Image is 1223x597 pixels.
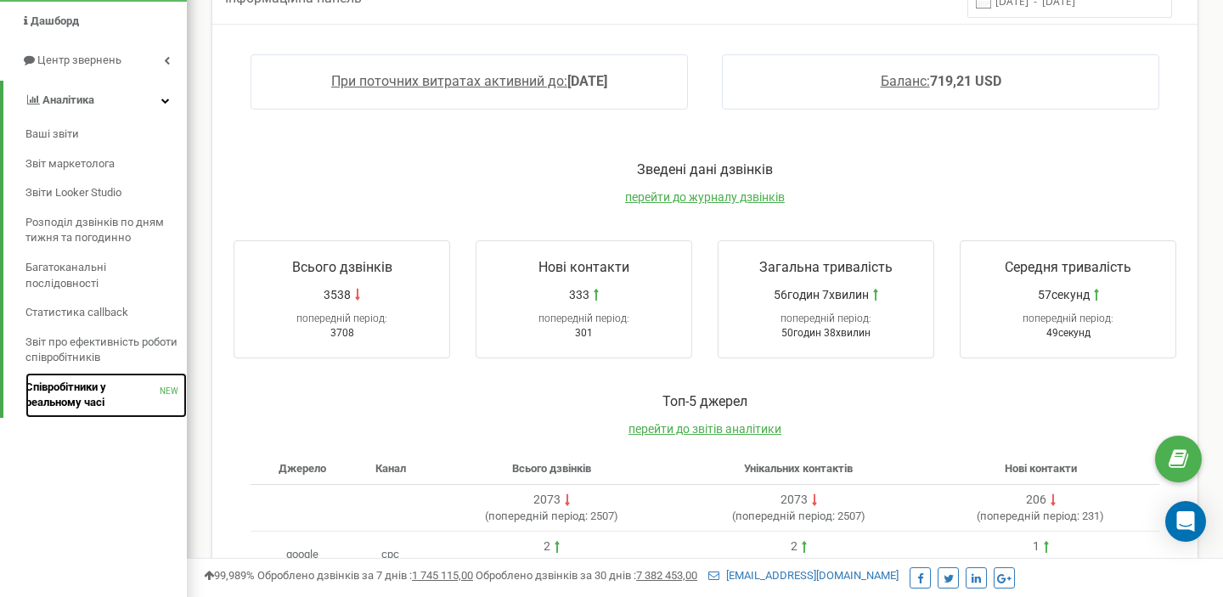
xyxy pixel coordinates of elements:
[25,127,79,143] span: Ваші звіти
[497,556,596,569] span: попередній період:
[25,373,187,418] a: Співробітники у реальному часіNEW
[375,462,406,475] span: Канал
[1005,259,1131,275] span: Середня тривалість
[324,286,351,303] span: 3538
[1046,327,1091,339] span: 49секунд
[781,313,871,324] span: попередній період:
[533,492,561,509] div: 2073
[744,462,853,475] span: Унікальних контактів
[476,569,697,582] span: Оброблено дзвінків за 30 днів :
[628,422,781,436] a: перейти до звітів аналітики
[881,73,1001,89] a: Баланс:719,21 USD
[25,253,187,298] a: Багатоканальні послідовності
[986,556,1085,569] span: попередній період:
[1023,313,1113,324] span: попередній період:
[488,510,588,522] span: попередній період:
[330,327,354,339] span: 3708
[781,492,808,509] div: 2073
[538,313,629,324] span: попередній період:
[25,305,128,321] span: Статистика callback
[1033,538,1040,555] div: 1
[662,393,747,409] span: Toп-5 джерел
[977,510,1104,522] span: ( 231 )
[412,569,473,582] u: 1 745 115,00
[25,185,121,201] span: Звіти Looker Studio
[25,149,187,179] a: Звіт маркетолога
[292,259,392,275] span: Всього дзвінків
[25,156,115,172] span: Звіт маркетолога
[735,510,835,522] span: попередній період:
[983,556,1098,569] span: ( 0 )
[637,161,773,177] span: Зведені дані дзвінків
[1026,492,1046,509] div: 206
[331,73,607,89] a: При поточних витратах активний до:[DATE]
[25,335,178,366] span: Звіт про ефективність роботи співробітників
[204,569,255,582] span: 99,989%
[781,327,871,339] span: 50годин 38хвилин
[744,556,843,569] span: попередній період:
[42,93,94,106] span: Аналiтика
[791,538,797,555] div: 2
[25,178,187,208] a: Звіти Looker Studio
[774,286,869,303] span: 56годин 7хвилин
[732,510,865,522] span: ( 2507 )
[759,259,893,275] span: Загальна тривалість
[538,259,629,275] span: Нові контакти
[708,569,899,582] a: [EMAIL_ADDRESS][DOMAIN_NAME]
[1038,286,1090,303] span: 57секунд
[25,328,187,373] a: Звіт про ефективність роботи співробітників
[296,313,387,324] span: попередній період:
[257,569,473,582] span: Оброблено дзвінків за 7 днів :
[575,327,593,339] span: 301
[25,120,187,149] a: Ваші звіти
[512,462,591,475] span: Всього дзвінків
[1165,501,1206,542] div: Open Intercom Messenger
[331,73,567,89] span: При поточних витратах активний до:
[625,190,785,204] a: перейти до журналу дзвінків
[881,73,930,89] span: Баланс:
[25,380,160,411] span: Співробітники у реальному часі
[279,462,326,475] span: Джерело
[37,54,121,66] span: Центр звернень
[569,286,589,303] span: 333
[1005,462,1077,475] span: Нові контакти
[25,215,178,246] span: Розподіл дзвінків по дням тижня та погодинно
[25,260,178,291] span: Багатоканальні послідовності
[353,532,427,578] td: cpc
[31,14,79,27] span: Дашборд
[636,569,697,582] u: 7 382 453,00
[544,538,550,555] div: 2
[980,510,1079,522] span: попередній період:
[251,532,353,578] td: google
[741,556,856,569] span: ( 0 )
[485,510,618,522] span: ( 2507 )
[25,298,187,328] a: Статистика callback
[25,208,187,253] a: Розподіл дзвінків по дням тижня та погодинно
[493,556,609,569] span: ( 0 )
[3,81,187,121] a: Аналiтика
